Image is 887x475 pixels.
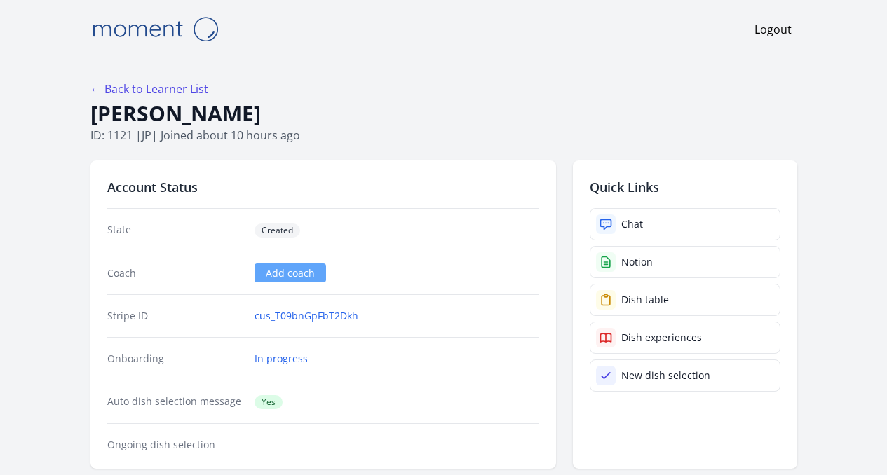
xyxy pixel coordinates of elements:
[590,359,780,392] a: New dish selection
[754,21,792,38] a: Logout
[107,309,244,323] dt: Stripe ID
[255,309,358,323] a: cus_T09bnGpFbT2Dkh
[621,217,643,231] div: Chat
[590,208,780,240] a: Chat
[590,177,780,197] h2: Quick Links
[621,293,669,307] div: Dish table
[590,284,780,316] a: Dish table
[90,81,208,97] a: ← Back to Learner List
[621,255,653,269] div: Notion
[107,352,244,366] dt: Onboarding
[90,127,797,144] p: ID: 1121 | | Joined about 10 hours ago
[255,223,300,238] span: Created
[255,352,308,366] a: In progress
[85,11,225,47] img: Moment
[107,266,244,280] dt: Coach
[621,331,702,345] div: Dish experiences
[255,395,283,409] span: Yes
[107,394,244,409] dt: Auto dish selection message
[621,369,710,383] div: New dish selection
[255,263,326,282] a: Add coach
[107,177,539,197] h2: Account Status
[107,223,244,238] dt: State
[590,322,780,354] a: Dish experiences
[107,438,244,452] dt: Ongoing dish selection
[90,100,797,127] h1: [PERSON_NAME]
[142,128,151,143] span: jp
[590,246,780,278] a: Notion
